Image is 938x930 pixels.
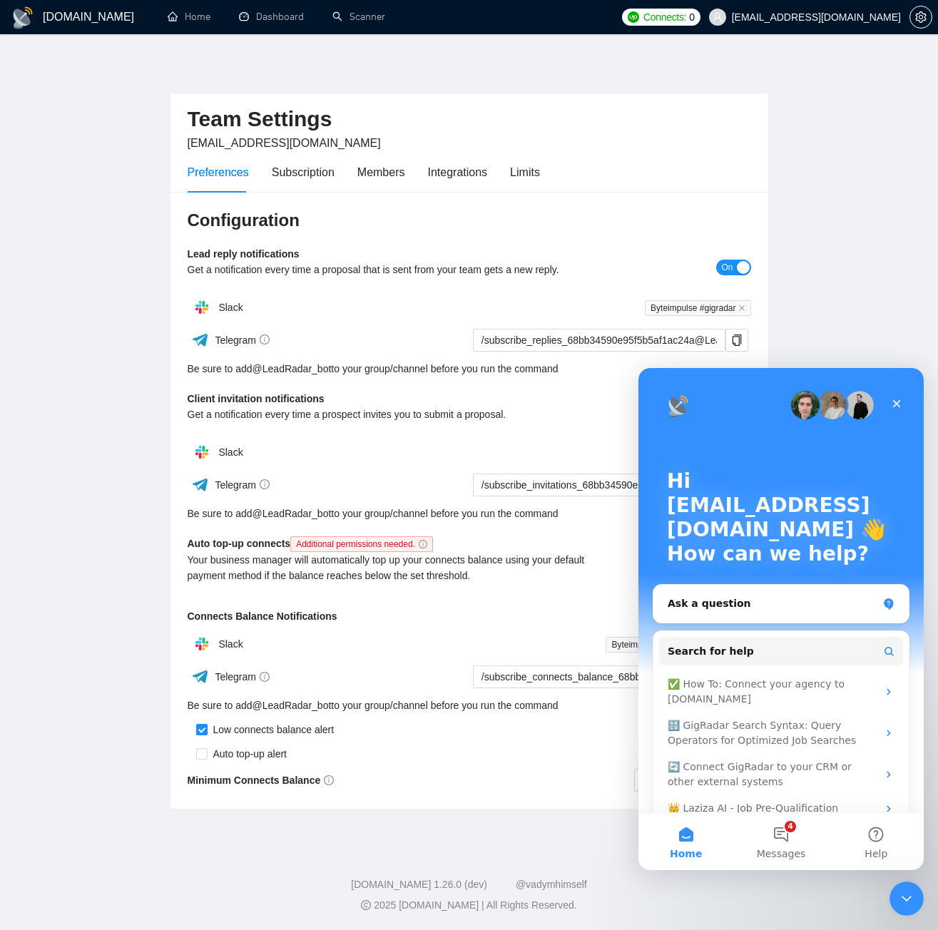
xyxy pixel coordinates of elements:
[290,536,433,552] span: Additional permissions needed.
[188,552,611,583] div: Your business manager will automatically top up your connects balance using your default payment ...
[689,9,695,25] span: 0
[188,163,249,181] div: Preferences
[168,11,210,23] a: homeHome
[188,137,381,149] span: [EMAIL_ADDRESS][DOMAIN_NAME]
[260,672,270,682] span: info-circle
[260,334,270,344] span: info-circle
[188,538,439,549] b: Auto top-up connects
[188,407,611,422] div: Get a notification every time a prospect invites you to submit a proposal.
[645,300,750,316] span: Byteimpulse #gigradar
[726,334,748,346] span: copy
[643,9,686,25] span: Connects:
[188,361,751,377] div: Be sure to add to your group/channel before you run the command
[361,900,371,910] span: copyright
[889,882,924,916] iframe: Intercom live chat
[188,697,751,713] div: Be sure to add to your group/channel before you run the command
[253,697,332,713] a: @LeadRadar_bot
[253,506,332,521] a: @LeadRadar_bot
[260,479,270,489] span: info-circle
[208,746,287,762] div: Auto top-up alert
[909,11,932,23] a: setting
[215,479,270,491] span: Telegram
[188,248,300,260] b: Lead reply notifications
[191,668,209,685] img: ww3wtPAAAAAElFTkSuQmCC
[721,260,733,275] span: On
[218,638,243,650] span: Slack
[713,12,723,22] span: user
[208,722,335,737] div: Low connects balance alert
[188,438,216,466] img: hpQkSZIkSZIkSZIkSZIkSZIkSZIkSZIkSZIkSZIkSZIkSZIkSZIkSZIkSZIkSZIkSZIkSZIkSZIkSZIkSZIkSZIkSZIkSZIkS...
[188,506,751,521] div: Be sure to add to your group/channel before you run the command
[215,334,270,346] span: Telegram
[188,630,216,658] img: hpQkSZIkSZIkSZIkSZIkSZIkSZIkSZIkSZIkSZIkSZIkSZIkSZIkSZIkSZIkSZIkSZIkSZIkSZIkSZIkSZIkSZIkSZIkSZIkS...
[191,331,209,349] img: ww3wtPAAAAAElFTkSuQmCC
[428,163,488,181] div: Integrations
[188,209,751,232] h3: Configuration
[188,105,751,134] h2: Team Settings
[516,879,587,890] a: @vadymhimself
[218,446,243,458] span: Slack
[909,6,932,29] button: setting
[188,293,216,322] img: hpQkSZIkSZIkSZIkSZIkSZIkSZIkSZIkSZIkSZIkSZIkSZIkSZIkSZIkSZIkSZIkSZIkSZIkSZIkSZIkSZIkSZIkSZIkSZIkS...
[419,540,427,548] span: info-circle
[628,11,639,23] img: upwork-logo.png
[638,368,924,870] iframe: Intercom live chat
[272,163,335,181] div: Subscription
[357,163,405,181] div: Members
[351,879,487,890] a: [DOMAIN_NAME] 1.26.0 (dev)
[188,262,611,277] div: Get a notification every time a proposal that is sent from your team gets a new reply.
[332,11,385,23] a: searchScanner
[324,775,334,785] span: info-circle
[191,476,209,494] img: ww3wtPAAAAAElFTkSuQmCC
[188,610,337,622] b: Connects Balance Notifications
[215,671,270,683] span: Telegram
[188,393,325,404] b: Client invitation notifications
[725,329,748,352] button: copy
[606,637,750,653] span: Byteimpulse #lowconnectupwork
[11,898,927,913] div: 2025 [DOMAIN_NAME] | All Rights Reserved.
[253,361,332,377] a: @LeadRadar_bot
[239,11,304,23] a: dashboardDashboard
[510,163,540,181] div: Limits
[218,302,243,313] span: Slack
[738,305,745,312] span: close
[11,6,34,29] img: logo
[188,775,335,786] b: Minimum Connects Balance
